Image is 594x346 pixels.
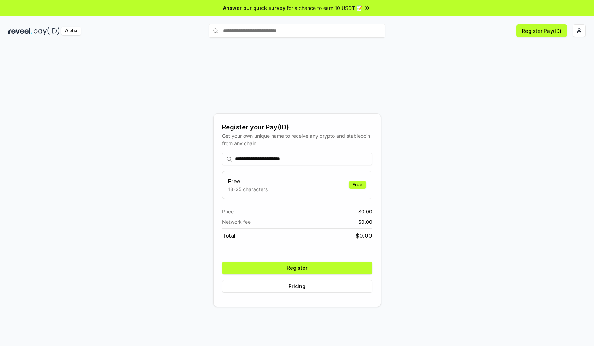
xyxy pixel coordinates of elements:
div: Register your Pay(ID) [222,122,372,132]
span: for a chance to earn 10 USDT 📝 [287,4,362,12]
div: Alpha [61,27,81,35]
span: $ 0.00 [358,218,372,225]
span: Total [222,231,235,240]
button: Pricing [222,280,372,293]
button: Register [222,262,372,274]
img: pay_id [34,27,60,35]
span: Network fee [222,218,251,225]
p: 13-25 characters [228,186,268,193]
h3: Free [228,177,268,186]
span: Price [222,208,234,215]
span: $ 0.00 [358,208,372,215]
img: reveel_dark [8,27,32,35]
span: $ 0.00 [356,231,372,240]
button: Register Pay(ID) [516,24,567,37]
div: Free [349,181,366,189]
span: Answer our quick survey [223,4,285,12]
div: Get your own unique name to receive any crypto and stablecoin, from any chain [222,132,372,147]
